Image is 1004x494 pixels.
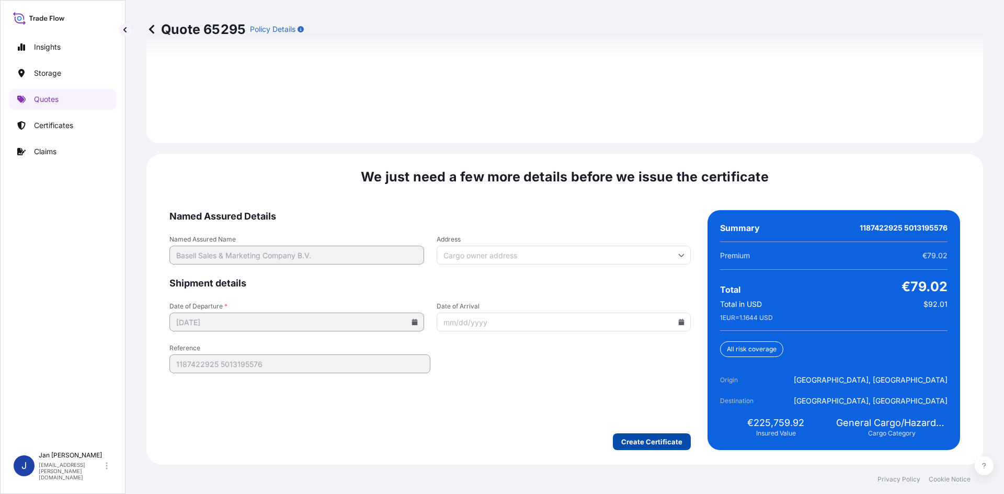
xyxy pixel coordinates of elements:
[34,120,73,131] p: Certificates
[836,417,948,429] span: General Cargo/Hazardous Material
[34,94,59,105] p: Quotes
[720,299,762,309] span: Total in USD
[21,461,27,471] span: J
[868,429,916,438] span: Cargo Category
[250,24,295,35] p: Policy Details
[621,436,682,447] p: Create Certificate
[437,246,691,265] input: Cargo owner address
[720,250,750,261] span: Premium
[9,115,117,136] a: Certificates
[169,235,424,244] span: Named Assured Name
[169,302,424,311] span: Date of Departure
[9,37,117,58] a: Insights
[613,433,691,450] button: Create Certificate
[747,417,804,429] span: €225,759.92
[922,250,948,261] span: €79.02
[720,284,740,295] span: Total
[860,223,948,233] span: 1187422925 5013195576
[169,313,424,331] input: mm/dd/yyyy
[437,313,691,331] input: mm/dd/yyyy
[437,302,691,311] span: Date of Arrival
[720,341,783,357] div: All risk coverage
[361,168,769,185] span: We just need a few more details before we issue the certificate
[169,210,691,223] span: Named Assured Details
[169,354,430,373] input: Your internal reference
[923,299,948,309] span: $92.01
[794,396,948,406] span: [GEOGRAPHIC_DATA], [GEOGRAPHIC_DATA]
[146,21,246,38] p: Quote 65295
[34,146,56,157] p: Claims
[877,475,920,484] a: Privacy Policy
[902,278,948,295] span: €79.02
[794,375,948,385] span: [GEOGRAPHIC_DATA], [GEOGRAPHIC_DATA]
[34,68,61,78] p: Storage
[9,63,117,84] a: Storage
[9,89,117,110] a: Quotes
[437,235,691,244] span: Address
[720,223,760,233] span: Summary
[720,314,773,322] span: 1 EUR = 1.1644 USD
[929,475,971,484] a: Cookie Notice
[720,375,779,385] span: Origin
[756,429,796,438] span: Insured Value
[9,141,117,162] a: Claims
[720,396,779,406] span: Destination
[39,462,104,480] p: [EMAIL_ADDRESS][PERSON_NAME][DOMAIN_NAME]
[169,277,691,290] span: Shipment details
[34,42,61,52] p: Insights
[169,344,430,352] span: Reference
[39,451,104,459] p: Jan [PERSON_NAME]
